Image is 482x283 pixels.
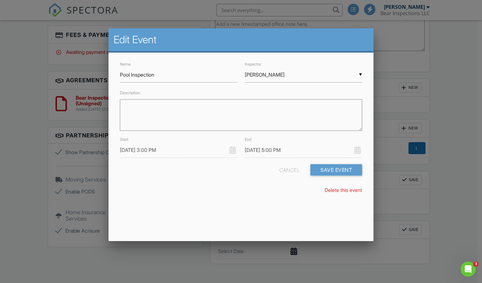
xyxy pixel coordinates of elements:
[279,164,300,176] div: Cancel
[245,62,261,66] label: Inspector
[325,187,362,193] a: Delete this event
[461,262,476,277] iframe: Intercom live chat
[120,62,131,66] label: Name
[120,137,128,142] label: Start
[120,90,140,95] label: Description
[245,142,362,158] input: Select Date
[245,137,251,142] label: End
[310,164,362,176] button: Save Event
[473,262,479,267] span: 3
[114,33,368,46] h2: Edit Event
[120,142,237,158] input: Select Date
